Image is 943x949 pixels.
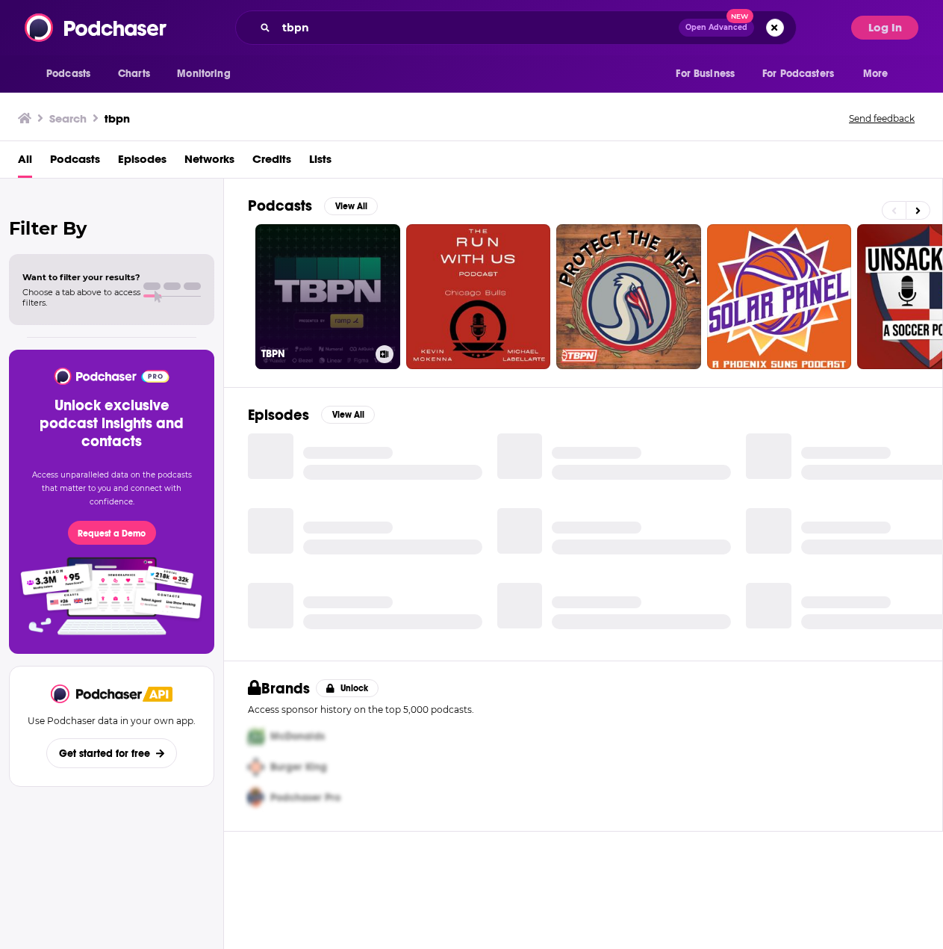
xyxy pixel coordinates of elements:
[863,64,888,84] span: More
[853,60,907,88] button: open menu
[248,406,375,424] a: EpisodesView All
[18,147,32,178] a: All
[51,684,143,703] img: Podchaser - Follow, Share and Rate Podcasts
[118,64,150,84] span: Charts
[248,704,918,715] p: Access sponsor history on the top 5,000 podcasts.
[50,147,100,178] a: Podcasts
[68,521,156,545] button: Request a Demo
[726,9,753,23] span: New
[22,287,140,308] span: Choose a tab above to access filters.
[184,147,234,178] a: Networks
[177,64,230,84] span: Monitoring
[27,469,196,509] p: Access unparalleled data on the podcasts that matter to you and connect with confidence.
[248,406,309,424] h2: Episodes
[22,272,140,282] span: Want to filter your results?
[242,752,270,782] img: Second Pro Logo
[143,687,172,702] img: Podchaser API banner
[255,224,400,369] a: TBPN
[276,16,679,40] input: Search podcasts, credits, & more...
[28,715,196,726] p: Use Podchaser data in your own app.
[321,406,375,424] button: View All
[270,761,327,773] span: Burger King
[676,64,735,84] span: For Business
[118,147,166,178] a: Episodes
[25,13,168,42] img: Podchaser - Follow, Share and Rate Podcasts
[242,721,270,752] img: First Pro Logo
[261,347,370,360] h3: TBPN
[324,197,378,215] button: View All
[270,791,340,804] span: Podchaser Pro
[59,747,150,760] span: Get started for free
[844,112,919,125] button: Send feedback
[309,147,332,178] a: Lists
[685,24,747,31] span: Open Advanced
[248,197,378,215] a: PodcastsView All
[851,16,918,40] button: Log In
[27,397,196,451] h3: Unlock exclusive podcast insights and contacts
[665,60,753,88] button: open menu
[235,10,797,45] div: Search podcasts, credits, & more...
[105,111,130,126] h3: tbpn
[753,60,856,88] button: open menu
[316,679,379,697] button: Unlock
[166,60,249,88] button: open menu
[46,64,90,84] span: Podcasts
[53,368,170,385] img: Podchaser - Follow, Share and Rate Podcasts
[679,19,754,37] button: Open AdvancedNew
[248,679,310,698] h2: Brands
[270,730,325,743] span: McDonalds
[49,111,87,126] h3: Search
[248,197,312,215] h2: Podcasts
[108,60,159,88] a: Charts
[762,64,834,84] span: For Podcasters
[46,738,177,768] button: Get started for free
[242,782,270,813] img: Third Pro Logo
[9,217,214,239] h2: Filter By
[36,60,110,88] button: open menu
[252,147,291,178] a: Credits
[16,557,208,636] img: Pro Features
